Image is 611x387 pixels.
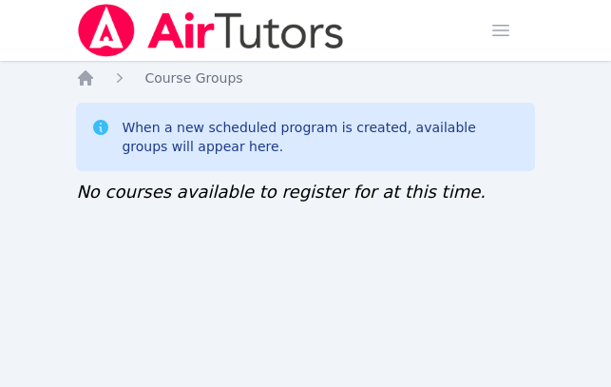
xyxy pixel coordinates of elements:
[122,118,519,156] div: When a new scheduled program is created, available groups will appear here.
[76,4,345,57] img: Air Tutors
[76,182,486,202] span: No courses available to register for at this time.
[144,70,242,86] span: Course Groups
[144,68,242,87] a: Course Groups
[76,68,534,87] nav: Breadcrumb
